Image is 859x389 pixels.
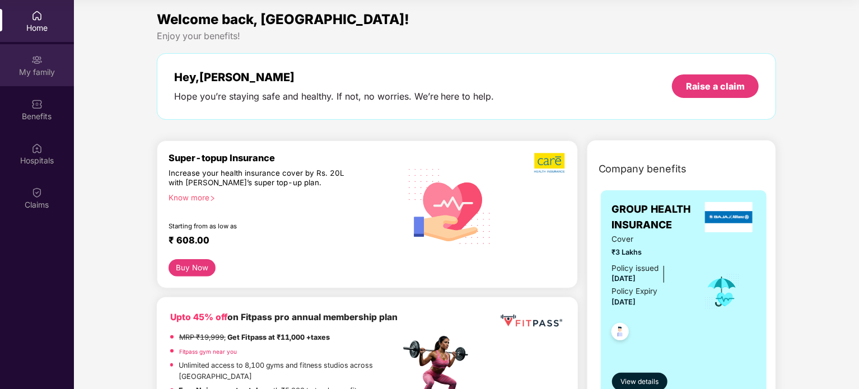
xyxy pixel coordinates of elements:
[612,274,636,283] span: [DATE]
[31,54,43,65] img: svg+xml;base64,PHN2ZyB3aWR0aD0iMjAiIGhlaWdodD0iMjAiIHZpZXdCb3g9IjAgMCAyMCAyMCIgZmlsbD0ibm9uZSIgeG...
[174,91,494,102] div: Hope you’re staying safe and healthy. If not, no worries. We’re here to help.
[498,311,564,331] img: fppp.png
[612,201,702,233] span: GROUP HEALTH INSURANCE
[209,195,216,201] span: right
[170,312,398,322] b: on Fitpass pro annual membership plan
[612,285,658,297] div: Policy Expiry
[179,348,237,355] a: Fitpass gym near you
[31,10,43,21] img: svg+xml;base64,PHN2ZyBpZD0iSG9tZSIgeG1sbnM9Imh0dHA6Ly93d3cudzMub3JnLzIwMDAvc3ZnIiB3aWR0aD0iMjAiIG...
[612,298,636,306] span: [DATE]
[686,80,745,92] div: Raise a claim
[704,273,740,310] img: icon
[705,202,753,232] img: insurerLogo
[31,187,43,198] img: svg+xml;base64,PHN2ZyBpZD0iQ2xhaW0iIHhtbG5zPSJodHRwOi8vd3d3LnczLm9yZy8yMDAwL3N2ZyIgd2lkdGg9IjIwIi...
[179,360,400,382] p: Unlimited access to 8,100 gyms and fitness studios across [GEOGRAPHIC_DATA]
[157,11,409,27] span: Welcome back, [GEOGRAPHIC_DATA]!
[612,247,689,258] span: ₹3 Lakhs
[169,168,352,189] div: Increase your health insurance cover by Rs. 20L with [PERSON_NAME]’s super top-up plan.
[174,71,494,84] div: Hey, [PERSON_NAME]
[612,263,659,274] div: Policy issued
[400,155,500,256] img: svg+xml;base64,PHN2ZyB4bWxucz0iaHR0cDovL3d3dy53My5vcmcvMjAwMC9zdmciIHhtbG5zOnhsaW5rPSJodHRwOi8vd3...
[169,222,353,230] div: Starting from as low as
[599,161,687,177] span: Company benefits
[227,333,330,341] strong: Get Fitpass at ₹11,000 +taxes
[169,193,394,201] div: Know more
[620,377,659,387] span: View details
[534,152,566,174] img: b5dec4f62d2307b9de63beb79f102df3.png
[179,333,226,341] del: MRP ₹19,999,
[169,235,389,248] div: ₹ 608.00
[169,259,216,276] button: Buy Now
[170,312,227,322] b: Upto 45% off
[31,143,43,154] img: svg+xml;base64,PHN2ZyBpZD0iSG9zcGl0YWxzIiB4bWxucz0iaHR0cDovL3d3dy53My5vcmcvMjAwMC9zdmciIHdpZHRoPS...
[612,233,689,245] span: Cover
[606,320,634,347] img: svg+xml;base64,PHN2ZyB4bWxucz0iaHR0cDovL3d3dy53My5vcmcvMjAwMC9zdmciIHdpZHRoPSI0OC45NDMiIGhlaWdodD...
[157,30,777,42] div: Enjoy your benefits!
[31,99,43,110] img: svg+xml;base64,PHN2ZyBpZD0iQmVuZWZpdHMiIHhtbG5zPSJodHRwOi8vd3d3LnczLm9yZy8yMDAwL3N2ZyIgd2lkdGg9Ij...
[169,152,400,163] div: Super-topup Insurance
